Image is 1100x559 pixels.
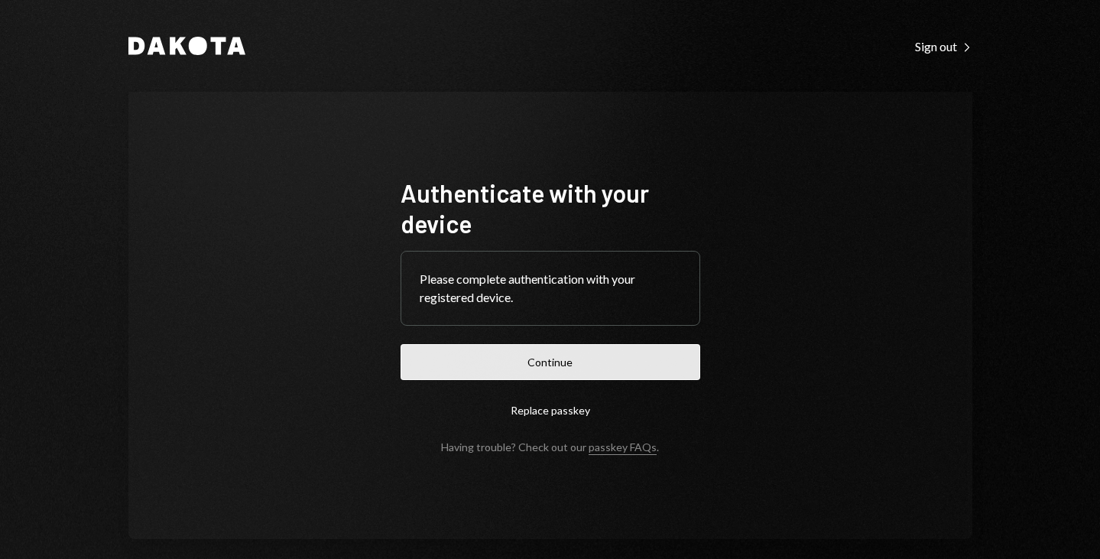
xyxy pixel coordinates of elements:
[915,39,972,54] div: Sign out
[401,392,700,428] button: Replace passkey
[441,440,659,453] div: Having trouble? Check out our .
[915,37,972,54] a: Sign out
[401,344,700,380] button: Continue
[420,270,681,307] div: Please complete authentication with your registered device.
[589,440,657,455] a: passkey FAQs
[401,177,700,239] h1: Authenticate with your device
